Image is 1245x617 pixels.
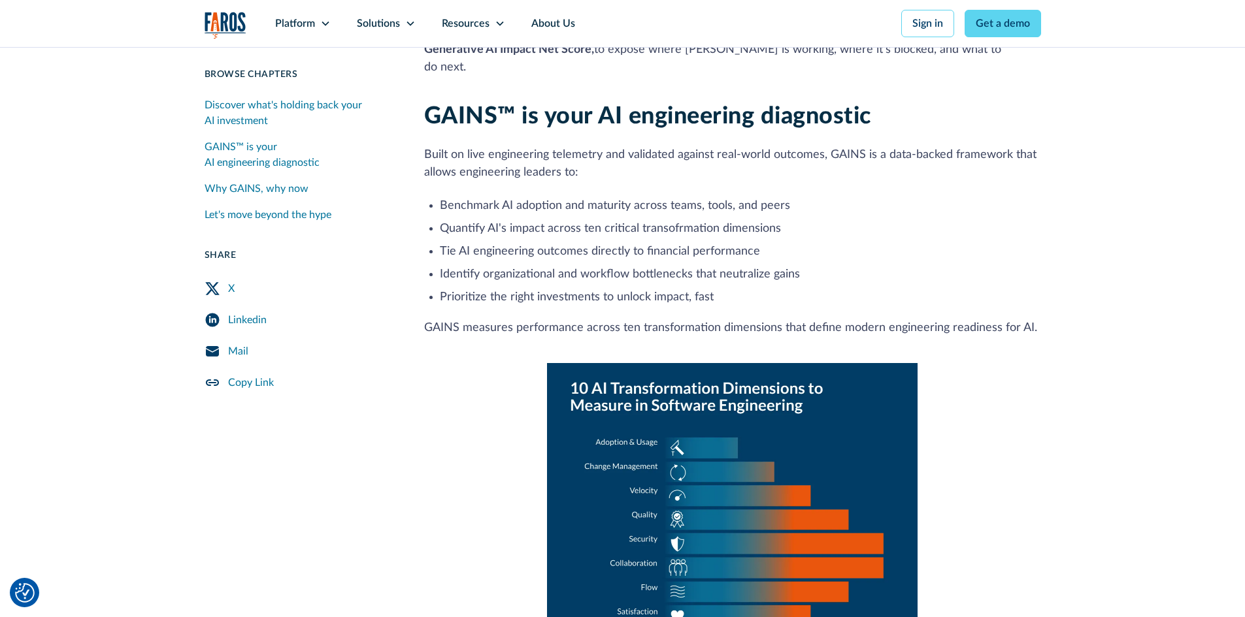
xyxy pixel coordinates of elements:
[205,367,393,398] a: Copy Link
[228,281,235,296] div: X
[901,10,954,37] a: Sign in
[424,103,1041,131] h2: GAINS™ is your AI engineering diagnostic
[205,68,393,82] div: Browse Chapters
[205,12,246,39] img: Logo of the analytics and reporting company Faros.
[205,134,393,176] a: GAINS™ is your AI engineering diagnostic
[440,243,1041,261] li: Tie AI engineering outcomes directly to financial performance
[205,202,393,228] a: Let's move beyond the hype
[205,304,393,336] a: LinkedIn Share
[275,16,315,31] div: Platform
[205,12,246,39] a: home
[15,583,35,603] button: Cookie Settings
[424,24,1041,76] p: You can’t optimize what you can’t see. That’s why leading engineering organizations are turning t...
[228,375,274,390] div: Copy Link
[205,273,393,304] a: Twitter Share
[228,312,267,328] div: Linkedin
[205,92,393,134] a: Discover what's holding back your AI investment
[205,181,308,197] div: Why GAINS, why now
[440,266,1041,283] li: Identify organizational and workflow bottlenecks that neutralize gains
[440,197,1041,215] li: Benchmark AI adoption and maturity across teams, tools, and peers
[440,220,1041,238] li: Quantify AI's impact across ten critical transofrmation dimensions
[15,583,35,603] img: Revisit consent button
[424,146,1041,182] p: Built on live engineering telemetry and validated against real-world outcomes, GAINS is a data-ba...
[205,176,393,202] a: Why GAINS, why now
[424,319,1041,337] p: GAINS measures performance across ten transformation dimensions that define modern engineering re...
[442,16,490,31] div: Resources
[965,10,1041,37] a: Get a demo
[205,97,393,129] div: Discover what's holding back your AI investment
[424,26,999,55] strong: GAINS™, the Generative AI Impact Net Score,
[440,289,1041,306] li: Prioritize the right investments to unlock impact, fast
[357,16,400,31] div: Solutions
[205,207,331,223] div: Let's move beyond the hype
[205,336,393,367] a: Mail Share
[205,139,393,170] div: GAINS™ is your AI engineering diagnostic
[205,249,393,262] div: Share
[228,343,248,359] div: Mail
